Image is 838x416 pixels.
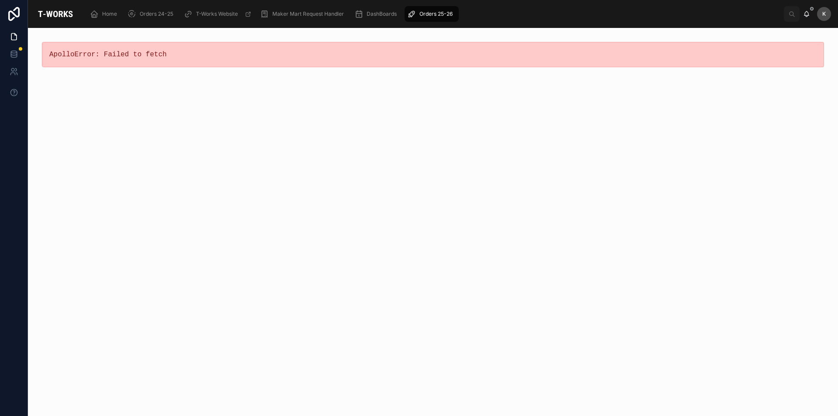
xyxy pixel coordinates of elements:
span: DashBoards [367,10,397,17]
a: DashBoards [352,6,403,22]
a: Maker Mart Request Handler [258,6,350,22]
pre: ApolloError: Failed to fetch [49,49,817,60]
span: T-Works Website [196,10,238,17]
div: scrollable content [83,4,784,24]
img: App logo [35,7,76,21]
a: T-Works Website [181,6,256,22]
span: Orders 25-26 [419,10,453,17]
span: K [822,10,826,17]
a: Orders 24-25 [125,6,179,22]
a: Orders 25-26 [405,6,459,22]
span: Orders 24-25 [140,10,173,17]
a: Home [87,6,123,22]
span: Maker Mart Request Handler [272,10,344,17]
span: Home [102,10,117,17]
